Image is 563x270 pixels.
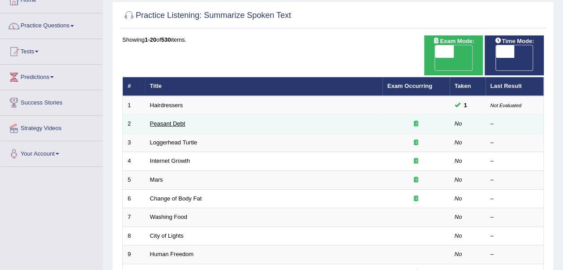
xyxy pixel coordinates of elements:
td: 3 [123,133,145,152]
em: No [455,139,462,146]
a: Internet Growth [150,157,190,164]
div: – [490,139,539,147]
a: Predictions [0,65,103,87]
th: # [123,77,145,96]
td: 6 [123,189,145,208]
em: No [455,195,462,202]
div: – [490,157,539,165]
div: – [490,213,539,222]
a: Human Freedom [150,251,194,257]
em: No [455,213,462,220]
td: 2 [123,115,145,134]
em: No [455,120,462,127]
a: Practice Questions [0,13,103,36]
a: Washing Food [150,213,187,220]
a: Loggerhead Turtle [150,139,198,146]
span: Exam Mode: [429,36,477,46]
a: Your Account [0,141,103,164]
div: Exam occurring question [387,176,445,184]
td: 5 [123,171,145,190]
div: – [490,176,539,184]
div: – [490,195,539,203]
a: Tests [0,39,103,61]
th: Last Result [486,77,544,96]
b: 530 [161,36,171,43]
a: Mars [150,176,163,183]
div: Showing of items. [122,35,544,44]
td: 9 [123,245,145,264]
div: Show exams occurring in exams [424,35,483,75]
td: 1 [123,96,145,115]
div: Exam occurring question [387,157,445,165]
div: – [490,232,539,240]
h2: Practice Listening: Summarize Spoken Text [122,9,291,22]
span: You cannot take this question anymore [460,100,471,110]
th: Taken [450,77,486,96]
td: 4 [123,152,145,171]
span: Time Mode: [491,36,537,46]
th: Title [145,77,382,96]
div: – [490,250,539,259]
a: Peasant Debt [150,120,185,127]
div: Exam occurring question [387,120,445,128]
a: Exam Occurring [387,83,432,89]
div: Exam occurring question [387,195,445,203]
b: 1-20 [145,36,156,43]
td: 7 [123,208,145,227]
a: Success Stories [0,90,103,113]
em: No [455,232,462,239]
a: Strategy Videos [0,116,103,138]
a: City of Lights [150,232,184,239]
small: Not Evaluated [490,103,521,108]
div: Exam occurring question [387,139,445,147]
td: 8 [123,226,145,245]
em: No [455,176,462,183]
a: Hairdressers [150,102,183,109]
em: No [455,157,462,164]
div: – [490,120,539,128]
em: No [455,251,462,257]
a: Change of Body Fat [150,195,202,202]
